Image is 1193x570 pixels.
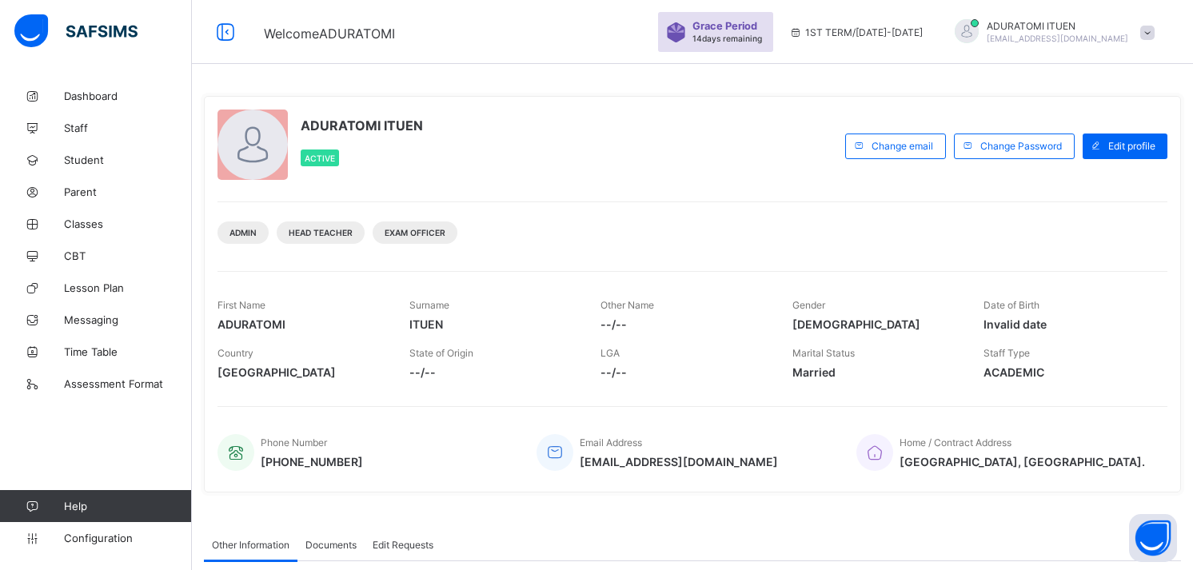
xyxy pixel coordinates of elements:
[900,436,1011,448] span: Home / Contract Address
[217,347,253,359] span: Country
[217,317,385,331] span: ADURATOMI
[64,90,192,102] span: Dashboard
[987,20,1128,32] span: ADURATOMI ITUEN
[212,539,289,551] span: Other Information
[64,153,192,166] span: Student
[64,281,192,294] span: Lesson Plan
[580,455,778,468] span: [EMAIL_ADDRESS][DOMAIN_NAME]
[217,365,385,379] span: [GEOGRAPHIC_DATA]
[600,317,768,331] span: --/--
[792,365,960,379] span: Married
[409,347,473,359] span: State of Origin
[64,249,192,262] span: CBT
[217,299,265,311] span: First Name
[409,365,577,379] span: --/--
[600,365,768,379] span: --/--
[64,345,192,358] span: Time Table
[792,299,825,311] span: Gender
[692,34,762,43] span: 14 days remaining
[305,539,357,551] span: Documents
[64,185,192,198] span: Parent
[261,436,327,448] span: Phone Number
[64,122,192,134] span: Staff
[987,34,1128,43] span: [EMAIL_ADDRESS][DOMAIN_NAME]
[264,26,395,42] span: Welcome ADURATOMI
[64,313,192,326] span: Messaging
[984,365,1151,379] span: ACADEMIC
[984,299,1039,311] span: Date of Birth
[409,317,577,331] span: ITUEN
[900,455,1145,468] span: [GEOGRAPHIC_DATA], [GEOGRAPHIC_DATA].
[64,217,192,230] span: Classes
[984,317,1151,331] span: Invalid date
[385,228,445,237] span: Exam Officer
[305,153,335,163] span: Active
[409,299,449,311] span: Surname
[64,377,192,390] span: Assessment Format
[14,14,138,48] img: safsims
[692,20,757,32] span: Grace Period
[984,347,1030,359] span: Staff Type
[1108,140,1155,152] span: Edit profile
[580,436,642,448] span: Email Address
[373,539,433,551] span: Edit Requests
[872,140,933,152] span: Change email
[229,228,257,237] span: Admin
[289,228,353,237] span: Head Teacher
[1129,514,1177,562] button: Open asap
[666,22,686,42] img: sticker-purple.71386a28dfed39d6af7621340158ba97.svg
[600,299,654,311] span: Other Name
[64,532,191,544] span: Configuration
[980,140,1062,152] span: Change Password
[792,317,960,331] span: [DEMOGRAPHIC_DATA]
[301,118,423,134] span: ADURATOMI ITUEN
[261,455,363,468] span: [PHONE_NUMBER]
[64,500,191,512] span: Help
[792,347,855,359] span: Marital Status
[939,19,1163,46] div: ADURATOMIITUEN
[600,347,620,359] span: LGA
[789,26,923,38] span: session/term information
